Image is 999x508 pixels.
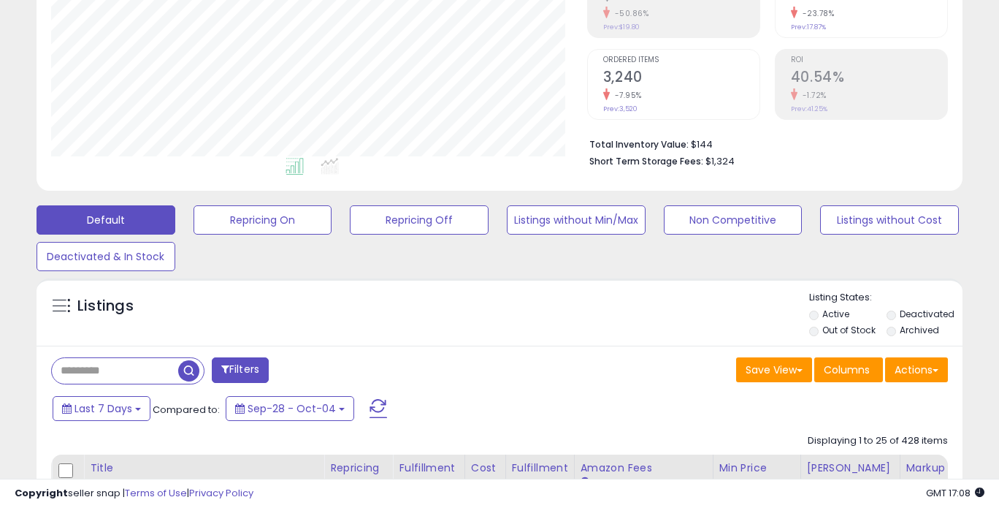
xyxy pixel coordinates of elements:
[603,23,640,31] small: Prev: $19.80
[820,205,959,235] button: Listings without Cost
[610,90,642,101] small: -7.95%
[507,205,646,235] button: Listings without Min/Max
[809,291,963,305] p: Listing States:
[125,486,187,500] a: Terms of Use
[399,460,458,476] div: Fulfillment
[330,460,386,476] div: Repricing
[581,460,707,476] div: Amazon Fees
[791,69,947,88] h2: 40.54%
[822,324,876,336] label: Out of Stock
[885,357,948,382] button: Actions
[603,56,759,64] span: Ordered Items
[736,357,812,382] button: Save View
[900,308,954,320] label: Deactivated
[807,460,894,476] div: [PERSON_NAME]
[791,23,826,31] small: Prev: 17.87%
[797,90,827,101] small: -1.72%
[77,296,134,316] h5: Listings
[797,8,835,19] small: -23.78%
[37,242,175,271] button: Deactivated & In Stock
[664,205,803,235] button: Non Competitive
[471,460,499,476] div: Cost
[814,357,883,382] button: Columns
[824,363,870,377] span: Columns
[194,205,332,235] button: Repricing On
[791,56,947,64] span: ROI
[719,460,795,476] div: Min Price
[900,324,939,336] label: Archived
[589,155,703,167] b: Short Term Storage Fees:
[15,486,68,500] strong: Copyright
[37,205,175,235] button: Default
[248,401,336,416] span: Sep-28 - Oct-04
[808,434,948,448] div: Displaying 1 to 25 of 428 items
[15,487,253,501] div: seller snap | |
[53,396,150,421] button: Last 7 Days
[90,460,318,476] div: Title
[791,105,827,113] small: Prev: 41.25%
[603,105,638,113] small: Prev: 3,520
[74,401,132,416] span: Last 7 Days
[212,357,269,383] button: Filters
[705,154,735,168] span: $1,324
[610,8,649,19] small: -50.86%
[603,69,759,88] h2: 3,240
[589,134,937,152] li: $144
[350,205,489,235] button: Repricing Off
[189,486,253,500] a: Privacy Policy
[822,308,849,320] label: Active
[153,403,220,417] span: Compared to:
[512,460,568,491] div: Fulfillment Cost
[226,396,354,421] button: Sep-28 - Oct-04
[589,138,689,151] b: Total Inventory Value:
[926,486,984,500] span: 2025-10-12 17:08 GMT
